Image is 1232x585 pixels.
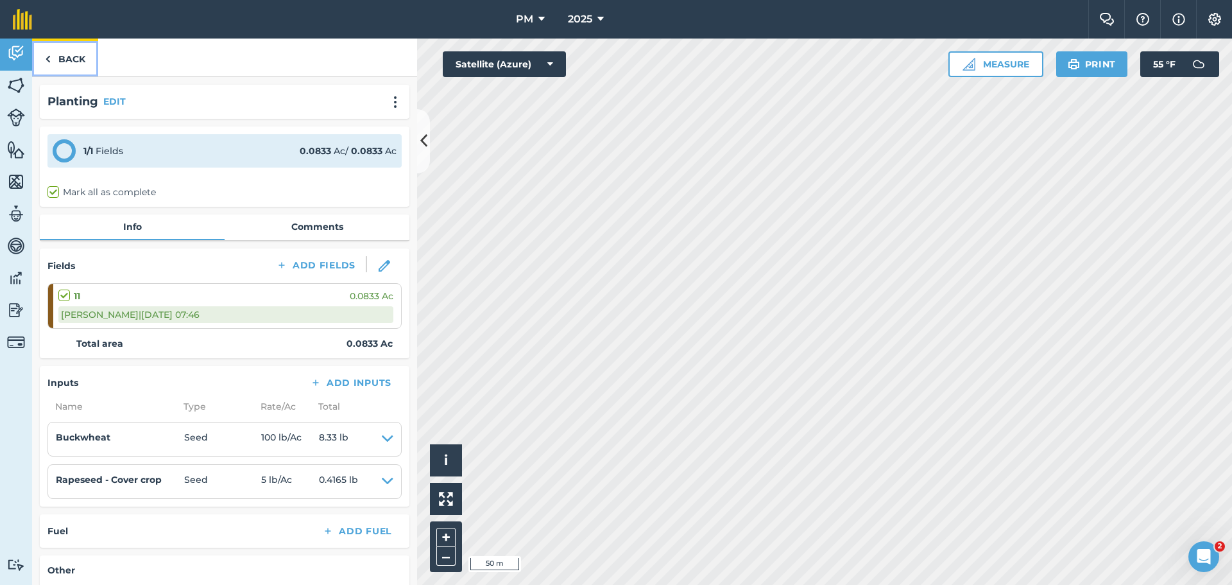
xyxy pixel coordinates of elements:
h4: Fields [47,259,75,273]
h4: Other [47,563,402,577]
span: 55 ° F [1153,51,1176,77]
iframe: Intercom live chat [1188,541,1219,572]
img: svg+xml;base64,PD94bWwgdmVyc2lvbj0iMS4wIiBlbmNvZGluZz0idXRmLTgiPz4KPCEtLSBHZW5lcmF0b3I6IEFkb2JlIE... [7,109,25,127]
img: svg+xml;base64,PHN2ZyB4bWxucz0iaHR0cDovL3d3dy53My5vcmcvMjAwMC9zdmciIHdpZHRoPSI1NiIgaGVpZ2h0PSI2MC... [7,172,25,191]
img: Two speech bubbles overlapping with the left bubble in the forefront [1099,13,1115,26]
button: Add Inputs [300,374,402,392]
a: Info [40,214,225,239]
img: svg+xml;base64,PHN2ZyB4bWxucz0iaHR0cDovL3d3dy53My5vcmcvMjAwMC9zdmciIHdpZHRoPSIxNyIgaGVpZ2h0PSIxNy... [1172,12,1185,27]
strong: 11 [74,289,80,303]
span: 2025 [568,12,592,27]
h4: Fuel [47,524,68,538]
span: 8.33 lb [319,430,348,448]
img: svg+xml;base64,PHN2ZyB4bWxucz0iaHR0cDovL3d3dy53My5vcmcvMjAwMC9zdmciIHdpZHRoPSIxOSIgaGVpZ2h0PSIyNC... [1068,57,1080,72]
img: Four arrows, one pointing top left, one top right, one bottom right and the last bottom left [439,492,453,506]
img: svg+xml;base64,PHN2ZyB4bWxucz0iaHR0cDovL3d3dy53My5vcmcvMjAwMC9zdmciIHdpZHRoPSI1NiIgaGVpZ2h0PSI2MC... [7,140,25,159]
img: svg+xml;base64,PHN2ZyB4bWxucz0iaHR0cDovL3d3dy53My5vcmcvMjAwMC9zdmciIHdpZHRoPSI1NiIgaGVpZ2h0PSI2MC... [7,76,25,95]
button: Add Fields [266,256,366,274]
h4: Inputs [47,376,78,390]
strong: 0.0833 Ac [346,336,393,351]
strong: Total area [76,336,123,351]
img: svg+xml;base64,PD94bWwgdmVyc2lvbj0iMS4wIiBlbmNvZGluZz0idXRmLTgiPz4KPCEtLSBHZW5lcmF0b3I6IEFkb2JlIE... [7,44,25,63]
summary: Rapeseed - Cover cropSeed5 lb/Ac0.4165 lb [56,473,393,491]
button: Satellite (Azure) [443,51,566,77]
img: A question mark icon [1135,13,1151,26]
button: Print [1056,51,1128,77]
img: svg+xml;base64,PD94bWwgdmVyc2lvbj0iMS4wIiBlbmNvZGluZz0idXRmLTgiPz4KPCEtLSBHZW5lcmF0b3I6IEFkb2JlIE... [7,268,25,288]
strong: 0.0833 [300,145,331,157]
span: Rate/ Ac [253,399,311,414]
h4: Buckwheat [56,430,184,444]
img: svg+xml;base64,PHN2ZyB4bWxucz0iaHR0cDovL3d3dy53My5vcmcvMjAwMC9zdmciIHdpZHRoPSI5IiBoZWlnaHQ9IjI0Ii... [45,51,51,67]
span: PM [516,12,533,27]
div: [PERSON_NAME] | [DATE] 07:46 [58,306,393,323]
img: A cog icon [1207,13,1222,26]
img: svg+xml;base64,PHN2ZyB4bWxucz0iaHR0cDovL3d3dy53My5vcmcvMjAwMC9zdmciIHdpZHRoPSIyMCIgaGVpZ2h0PSIyNC... [388,96,403,109]
span: i [444,452,448,468]
button: – [436,547,456,566]
strong: 1 / 1 [83,145,93,157]
img: svg+xml;base64,PD94bWwgdmVyc2lvbj0iMS4wIiBlbmNvZGluZz0idXRmLTgiPz4KPCEtLSBHZW5lcmF0b3I6IEFkb2JlIE... [7,559,25,571]
img: Ruler icon [963,58,975,71]
h2: Planting [47,92,98,111]
img: svg+xml;base64,PD94bWwgdmVyc2lvbj0iMS4wIiBlbmNvZGluZz0idXRmLTgiPz4KPCEtLSBHZW5lcmF0b3I6IEFkb2JlIE... [7,236,25,256]
button: EDIT [103,94,126,109]
img: svg+xml;base64,PD94bWwgdmVyc2lvbj0iMS4wIiBlbmNvZGluZz0idXRmLTgiPz4KPCEtLSBHZW5lcmF0b3I6IEFkb2JlIE... [7,333,25,351]
button: + [436,528,456,547]
span: Type [176,399,253,414]
button: i [430,444,462,476]
span: 2 [1215,541,1225,552]
summary: BuckwheatSeed100 lb/Ac8.33 lb [56,430,393,448]
span: Name [47,399,176,414]
span: 0.0833 Ac [350,289,393,303]
a: Back [32,39,98,76]
button: Add Fuel [312,522,402,540]
a: Comments [225,214,409,239]
span: Total [311,399,340,414]
h4: Rapeseed - Cover crop [56,473,184,487]
div: Ac / Ac [300,144,397,158]
button: 55 °F [1140,51,1219,77]
img: svg+xml;base64,PD94bWwgdmVyc2lvbj0iMS4wIiBlbmNvZGluZz0idXRmLTgiPz4KPCEtLSBHZW5lcmF0b3I6IEFkb2JlIE... [7,301,25,320]
span: 5 lb / Ac [261,473,319,491]
span: Seed [184,430,261,448]
span: 100 lb / Ac [261,430,319,448]
span: 0.4165 lb [319,473,358,491]
label: Mark all as complete [47,186,156,199]
span: Seed [184,473,261,491]
img: svg+xml;base64,PD94bWwgdmVyc2lvbj0iMS4wIiBlbmNvZGluZz0idXRmLTgiPz4KPCEtLSBHZW5lcmF0b3I6IEFkb2JlIE... [7,204,25,223]
img: fieldmargin Logo [13,9,32,30]
strong: 0.0833 [351,145,382,157]
img: svg+xml;base64,PHN2ZyB3aWR0aD0iMTgiIGhlaWdodD0iMTgiIHZpZXdCb3g9IjAgMCAxOCAxOCIgZmlsbD0ibm9uZSIgeG... [379,260,390,272]
div: Fields [83,144,123,158]
img: svg+xml;base64,PD94bWwgdmVyc2lvbj0iMS4wIiBlbmNvZGluZz0idXRmLTgiPz4KPCEtLSBHZW5lcmF0b3I6IEFkb2JlIE... [1186,51,1211,77]
button: Measure [948,51,1043,77]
